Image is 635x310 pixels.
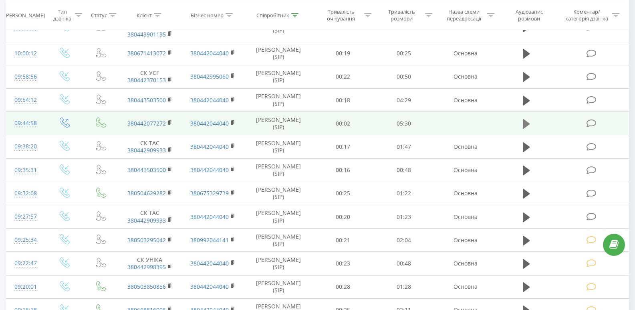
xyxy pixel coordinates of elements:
a: 380992044141 [190,236,229,244]
a: 380503295042 [127,236,166,244]
td: [PERSON_NAME] (SIP) [244,158,312,182]
td: 00:25 [312,182,373,205]
div: [PERSON_NAME] [4,12,45,18]
td: [PERSON_NAME] (SIP) [244,112,312,135]
div: Аудіозапис розмови [504,8,554,22]
td: СК ТАС [118,135,181,158]
td: [PERSON_NAME] (SIP) [244,229,312,252]
div: 09:25:34 [14,232,37,248]
a: 380671413072 [127,49,166,57]
div: 09:35:31 [14,162,37,178]
td: СК УНІКА [118,252,181,275]
td: 01:23 [373,205,434,229]
a: 380442044040 [190,259,229,267]
td: 04:29 [373,89,434,112]
div: 10:00:12 [14,46,37,61]
td: 00:19 [312,42,373,65]
td: Основна [434,252,497,275]
td: 00:48 [373,252,434,275]
td: 00:22 [312,65,373,88]
td: 00:21 [312,229,373,252]
div: Бізнес номер [191,12,224,18]
td: Основна [434,135,497,158]
a: 380443901135 [127,30,166,38]
td: [PERSON_NAME] (SIP) [244,89,312,112]
div: 09:20:01 [14,279,37,295]
td: [PERSON_NAME] (SIP) [244,182,312,205]
div: 09:44:58 [14,115,37,131]
a: 380442044040 [190,143,229,150]
td: Основна [434,229,497,252]
td: Основна [434,42,497,65]
td: 00:02 [312,112,373,135]
div: 09:22:47 [14,255,37,271]
a: 380442909933 [127,146,166,154]
td: 00:48 [373,158,434,182]
td: Основна [434,89,497,112]
td: 00:23 [312,252,373,275]
td: 00:25 [373,42,434,65]
td: 00:28 [312,275,373,298]
a: 380442998395 [127,263,166,271]
td: 00:20 [312,205,373,229]
a: 380442044040 [190,213,229,221]
div: 09:32:08 [14,186,37,201]
a: 380442044040 [190,96,229,104]
td: [PERSON_NAME] (SIP) [244,42,312,65]
a: 380504629282 [127,189,166,197]
td: 00:16 [312,158,373,182]
div: 09:58:56 [14,69,37,85]
td: 02:04 [373,229,434,252]
td: 00:50 [373,65,434,88]
div: Коментар/категорія дзвінка [563,8,610,22]
td: 00:18 [312,89,373,112]
td: Основна [434,182,497,205]
td: Основна [434,275,497,298]
td: Основна [434,158,497,182]
a: 380442044040 [190,49,229,57]
a: 380442370153 [127,76,166,84]
a: 380503850856 [127,283,166,290]
td: 01:28 [373,275,434,298]
div: 09:54:12 [14,92,37,108]
td: 01:47 [373,135,434,158]
td: [PERSON_NAME] (SIP) [244,65,312,88]
td: 01:22 [373,182,434,205]
a: 380442909933 [127,217,166,224]
div: Клієнт [137,12,152,18]
div: Тривалість очікування [320,8,362,22]
div: Тривалість розмови [381,8,423,22]
a: 380443503500 [127,96,166,104]
td: Основна [434,205,497,229]
div: Статус [91,12,107,18]
div: 09:27:57 [14,209,37,225]
a: 380442044040 [190,283,229,290]
td: [PERSON_NAME] (SIP) [244,275,312,298]
a: 380442044040 [190,166,229,174]
td: 05:30 [373,112,434,135]
a: 380675329739 [190,189,229,197]
td: Основна [434,65,497,88]
a: 380442077272 [127,120,166,127]
td: [PERSON_NAME] (SIP) [244,252,312,275]
td: 00:17 [312,135,373,158]
a: 380443503500 [127,166,166,174]
td: [PERSON_NAME] (SIP) [244,135,312,158]
a: 380442044040 [190,120,229,127]
td: [PERSON_NAME] (SIP) [244,205,312,229]
div: Тип дзвінка [52,8,73,22]
div: 09:38:20 [14,139,37,154]
a: 380442995060 [190,73,229,80]
td: СК УСГ [118,65,181,88]
div: Назва схеми переадресації [442,8,485,22]
div: Співробітник [256,12,289,18]
td: СК ТАС [118,205,181,229]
